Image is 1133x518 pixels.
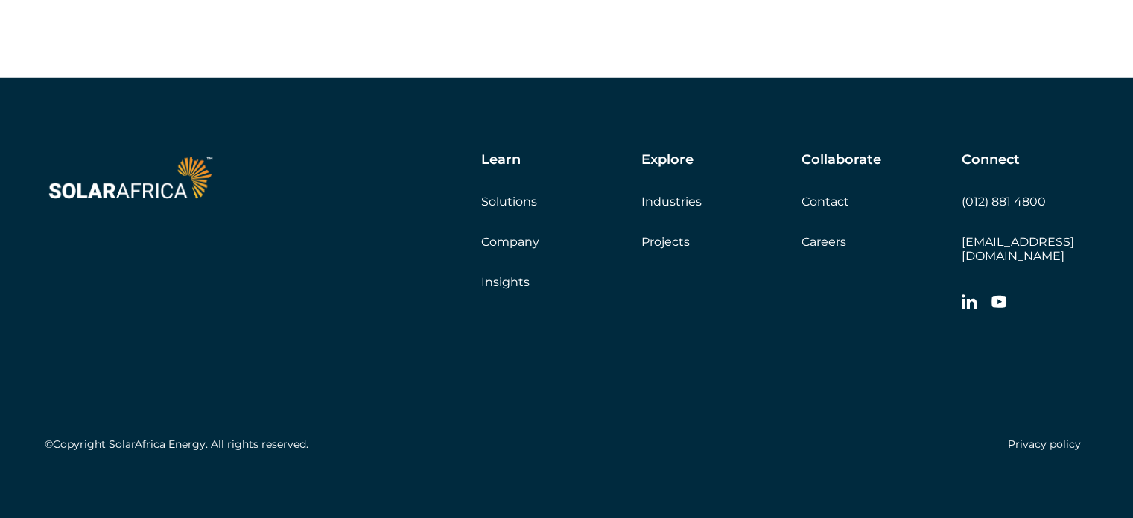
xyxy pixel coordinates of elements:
[641,195,702,209] a: Industries
[641,152,694,168] h5: Explore
[802,195,849,209] a: Contact
[1008,438,1081,451] a: Privacy policy
[962,235,1074,263] a: [EMAIL_ADDRESS][DOMAIN_NAME]
[962,152,1020,168] h5: Connect
[481,275,530,289] a: Insights
[641,235,690,249] a: Projects
[481,195,537,209] a: Solutions
[45,438,308,451] h5: ©Copyright SolarAfrica Energy. All rights reserved.
[481,152,521,168] h5: Learn
[802,152,881,168] h5: Collaborate
[481,235,539,249] a: Company
[962,195,1046,209] a: (012) 881 4800
[802,235,846,249] a: Careers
